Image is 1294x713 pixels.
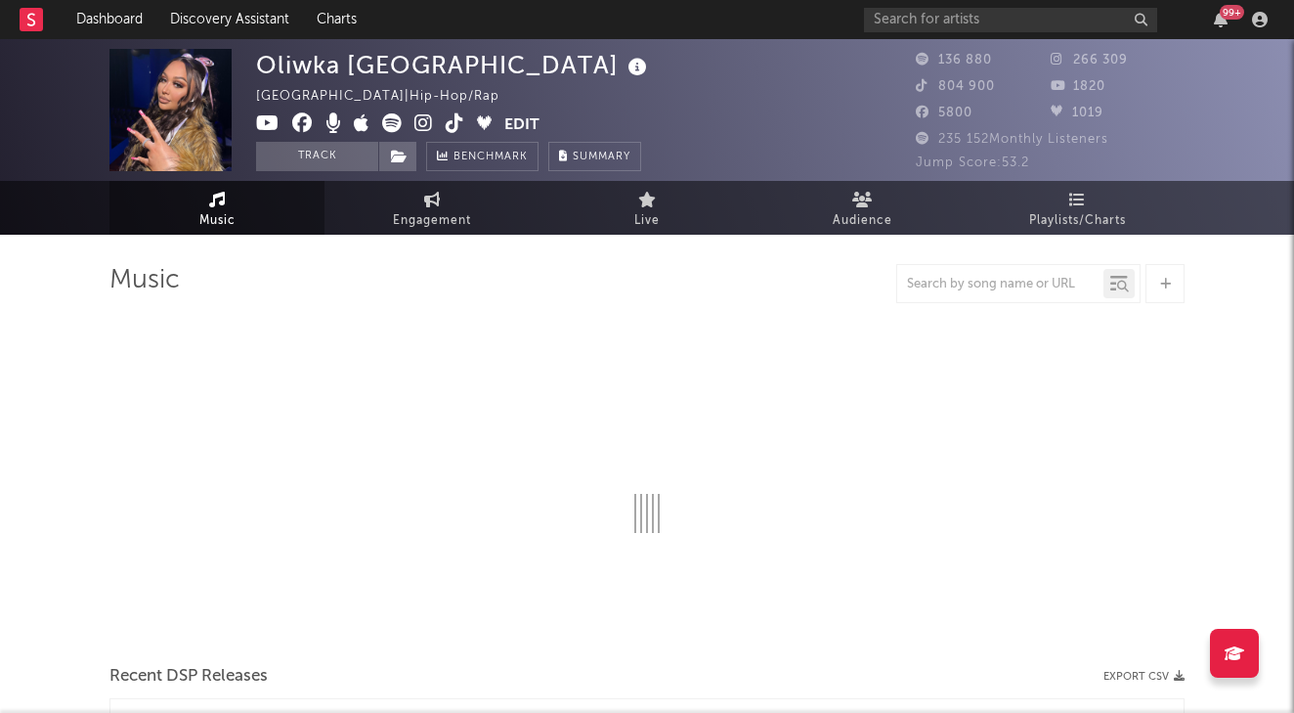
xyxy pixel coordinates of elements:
[426,142,539,171] a: Benchmark
[916,133,1108,146] span: 235 152 Monthly Listeners
[109,665,268,689] span: Recent DSP Releases
[1051,80,1105,93] span: 1820
[539,181,755,235] a: Live
[256,142,378,171] button: Track
[897,277,1103,292] input: Search by song name or URL
[324,181,539,235] a: Engagement
[1051,54,1128,67] span: 266 309
[916,54,992,67] span: 136 880
[1103,671,1185,683] button: Export CSV
[1214,12,1228,27] button: 99+
[864,8,1157,32] input: Search for artists
[256,85,522,109] div: [GEOGRAPHIC_DATA] | Hip-Hop/Rap
[634,209,660,233] span: Live
[1220,5,1244,20] div: 99 +
[573,152,630,162] span: Summary
[256,49,652,81] div: Oliwka [GEOGRAPHIC_DATA]
[199,209,236,233] span: Music
[916,80,995,93] span: 804 900
[109,181,324,235] a: Music
[453,146,528,169] span: Benchmark
[548,142,641,171] button: Summary
[393,209,471,233] span: Engagement
[916,107,972,119] span: 5800
[1051,107,1103,119] span: 1019
[970,181,1185,235] a: Playlists/Charts
[755,181,970,235] a: Audience
[504,113,539,138] button: Edit
[833,209,892,233] span: Audience
[1029,209,1126,233] span: Playlists/Charts
[916,156,1029,169] span: Jump Score: 53.2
